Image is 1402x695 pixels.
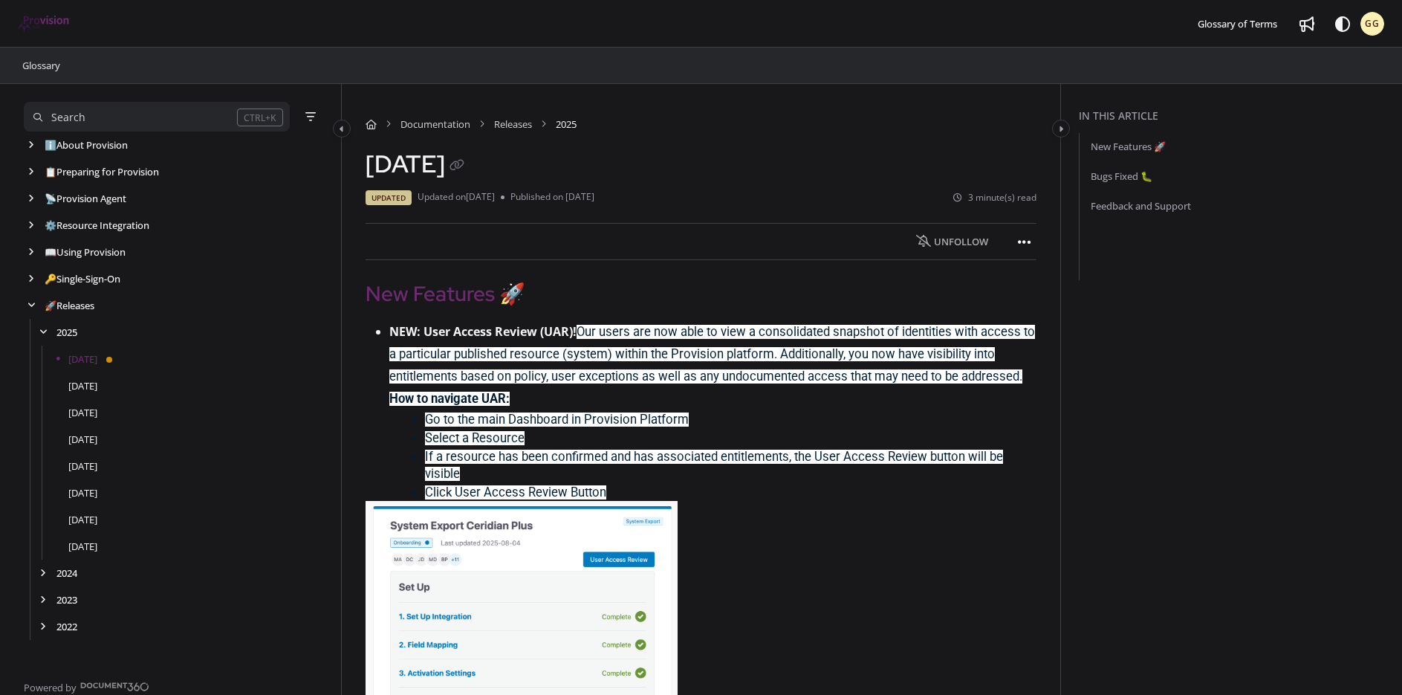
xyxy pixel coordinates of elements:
strong: User Access Review (UAR)! [423,323,577,340]
img: Document360 [80,682,149,691]
a: 2024 [56,566,77,581]
button: Article more options [1013,230,1036,253]
div: arrow [36,593,51,607]
a: Glossary [21,56,62,74]
a: Powered by Document360 - opens in a new tab [24,677,149,695]
span: Select a Resource [425,431,525,445]
div: arrow [24,272,39,286]
span: GG [1365,17,1380,31]
a: January 2025 [68,539,97,554]
button: Category toggle [333,120,351,138]
span: 📖 [45,245,56,259]
button: Filter [302,108,319,126]
a: Provision Agent [45,191,126,206]
a: 2022 [56,619,77,634]
div: CTRL+K [237,109,283,126]
div: Search [51,109,85,126]
a: 2025 [56,325,77,340]
h1: [DATE] [366,149,469,178]
div: arrow [36,566,51,581]
a: Whats new [1295,12,1319,36]
a: Resource Integration [45,218,149,233]
li: Updated on [DATE] [418,190,501,205]
div: In this article [1079,108,1396,124]
span: 2025 [556,117,577,132]
a: June 2025 [68,405,97,420]
a: Home [366,117,377,132]
a: Feedback and Support [1091,198,1191,213]
li: Published on [DATE] [501,190,594,205]
a: July 2025 [68,378,97,393]
div: arrow [24,299,39,313]
a: Releases [494,117,532,132]
a: Releases [45,298,94,313]
h2: New Features 🚀 [366,278,1036,309]
span: Click User Access Review Button [425,485,606,500]
a: About Provision [45,138,128,152]
a: February 2025 [68,512,97,527]
a: Single-Sign-On [45,271,120,286]
div: arrow [24,138,39,152]
span: 📋 [45,165,56,178]
div: arrow [24,245,39,259]
span: Glossary of Terms [1198,17,1277,30]
a: Preparing for Provision [45,164,159,179]
span: Our users are now able to view a consolidated snapshot of identities with access to a particular ... [389,325,1035,384]
button: Theme options [1331,12,1354,36]
a: Documentation [400,117,470,132]
div: arrow [24,192,39,206]
span: Powered by [24,680,77,695]
a: Using Provision [45,245,126,259]
a: August 2025 [68,352,97,366]
a: New Features 🚀 [1091,139,1166,154]
img: brand logo [18,16,71,32]
li: 3 minute(s) read [953,191,1036,205]
a: April 2025 [68,459,97,473]
span: If a resource has been confirmed and has associated entitlements, the User Access Review button w... [425,450,1003,481]
div: arrow [36,326,51,340]
strong: NEW: [389,323,421,340]
div: arrow [36,620,51,634]
div: arrow [24,219,39,233]
span: Updated [366,190,412,205]
a: 2023 [56,592,77,607]
a: Bugs Fixed 🐛 [1091,169,1152,184]
div: arrow [24,165,39,179]
button: GG [1360,12,1384,36]
a: May 2025 [68,432,97,447]
a: Project logo [18,16,71,33]
span: ⚙️ [45,219,56,232]
button: Category toggle [1052,120,1070,138]
span: ℹ️ [45,138,56,152]
span: Go to the main Dashboard in Provision Platform [425,413,689,427]
button: Search [24,102,290,132]
button: Copy link of August 2025 [445,155,469,178]
a: March 2025 [68,485,97,500]
strong: How to navigate UAR: [389,392,510,406]
span: 🚀 [45,299,56,312]
span: 📡 [45,192,56,205]
span: 🔑 [45,272,56,285]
